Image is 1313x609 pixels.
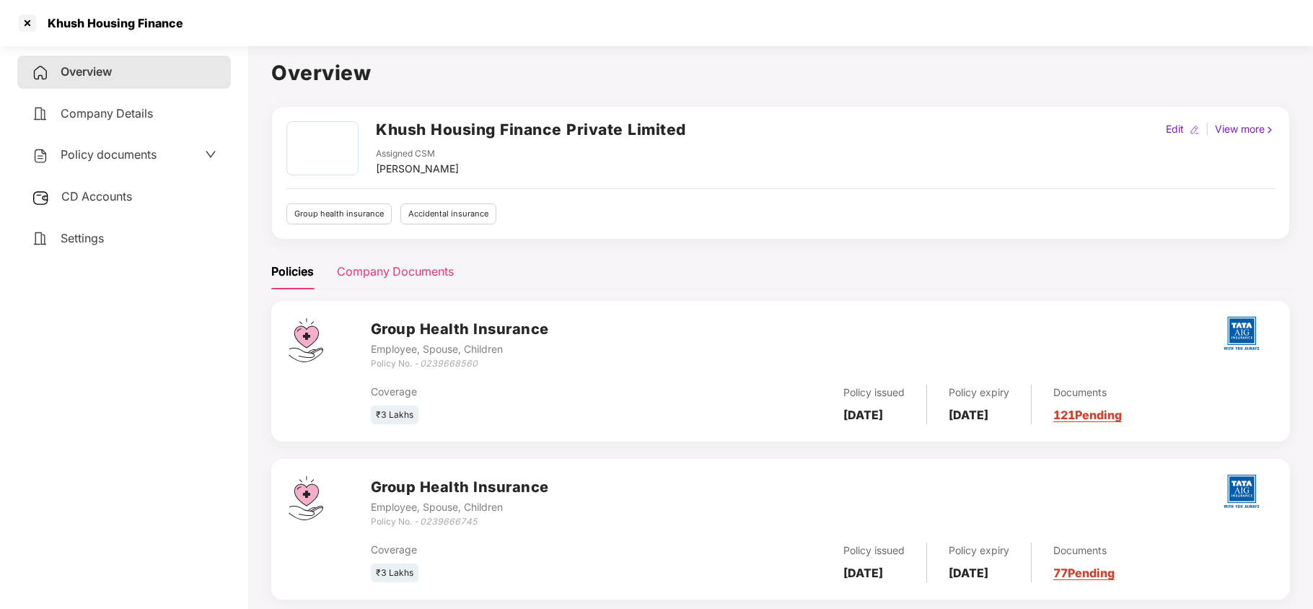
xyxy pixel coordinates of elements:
img: svg+xml;base64,PHN2ZyB4bWxucz0iaHR0cDovL3d3dy53My5vcmcvMjAwMC9zdmciIHdpZHRoPSIyNCIgaGVpZ2h0PSIyNC... [32,64,49,82]
img: svg+xml;base64,PHN2ZyB4bWxucz0iaHR0cDovL3d3dy53My5vcmcvMjAwMC9zdmciIHdpZHRoPSI0Ny43MTQiIGhlaWdodD... [289,476,323,520]
span: Policy documents [61,147,157,162]
div: ₹3 Lakhs [371,406,418,425]
span: Settings [61,231,104,245]
img: editIcon [1190,125,1200,135]
div: Coverage [371,542,672,558]
span: Company Details [61,106,153,121]
img: tatag.png [1216,308,1267,359]
div: Policy expiry [949,385,1009,400]
img: svg+xml;base64,PHN2ZyB4bWxucz0iaHR0cDovL3d3dy53My5vcmcvMjAwMC9zdmciIHdpZHRoPSI0Ny43MTQiIGhlaWdodD... [289,318,323,362]
img: svg+xml;base64,PHN2ZyB3aWR0aD0iMjUiIGhlaWdodD0iMjQiIHZpZXdCb3g9IjAgMCAyNSAyNCIgZmlsbD0ibm9uZSIgeG... [32,189,50,206]
a: 77 Pending [1053,566,1115,580]
span: CD Accounts [61,189,132,203]
img: svg+xml;base64,PHN2ZyB4bWxucz0iaHR0cDovL3d3dy53My5vcmcvMjAwMC9zdmciIHdpZHRoPSIyNCIgaGVpZ2h0PSIyNC... [32,105,49,123]
div: View more [1212,121,1278,137]
div: Coverage [371,384,672,400]
b: [DATE] [949,566,988,580]
a: 121 Pending [1053,408,1122,422]
div: Policy issued [843,543,905,558]
h3: Group Health Insurance [371,318,549,341]
div: ₹3 Lakhs [371,564,418,583]
div: Employee, Spouse, Children [371,341,549,357]
div: Documents [1053,385,1122,400]
h3: Group Health Insurance [371,476,549,499]
div: Employee, Spouse, Children [371,499,549,515]
b: [DATE] [843,408,883,422]
i: 0239666745 [420,516,478,527]
img: tatag.png [1216,466,1267,517]
img: svg+xml;base64,PHN2ZyB4bWxucz0iaHR0cDovL3d3dy53My5vcmcvMjAwMC9zdmciIHdpZHRoPSIyNCIgaGVpZ2h0PSIyNC... [32,147,49,165]
img: svg+xml;base64,PHN2ZyB4bWxucz0iaHR0cDovL3d3dy53My5vcmcvMjAwMC9zdmciIHdpZHRoPSIyNCIgaGVpZ2h0PSIyNC... [32,230,49,247]
div: Khush Housing Finance [39,16,183,30]
div: Documents [1053,543,1115,558]
span: down [205,149,216,160]
div: Assigned CSM [376,147,459,161]
h2: Khush Housing Finance Private Limited [376,118,686,141]
div: Group health insurance [286,203,392,224]
div: Company Documents [337,263,454,281]
img: rightIcon [1265,125,1275,135]
div: | [1203,121,1212,137]
i: 0239668560 [420,358,478,369]
span: Overview [61,64,112,79]
div: Policy expiry [949,543,1009,558]
div: Policy No. - [371,515,549,529]
div: [PERSON_NAME] [376,161,459,177]
h1: Overview [271,57,1290,89]
div: Policy issued [843,385,905,400]
div: Policies [271,263,314,281]
div: Edit [1163,121,1187,137]
b: [DATE] [843,566,883,580]
b: [DATE] [949,408,988,422]
div: Policy No. - [371,357,549,371]
div: Accidental insurance [400,203,496,224]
